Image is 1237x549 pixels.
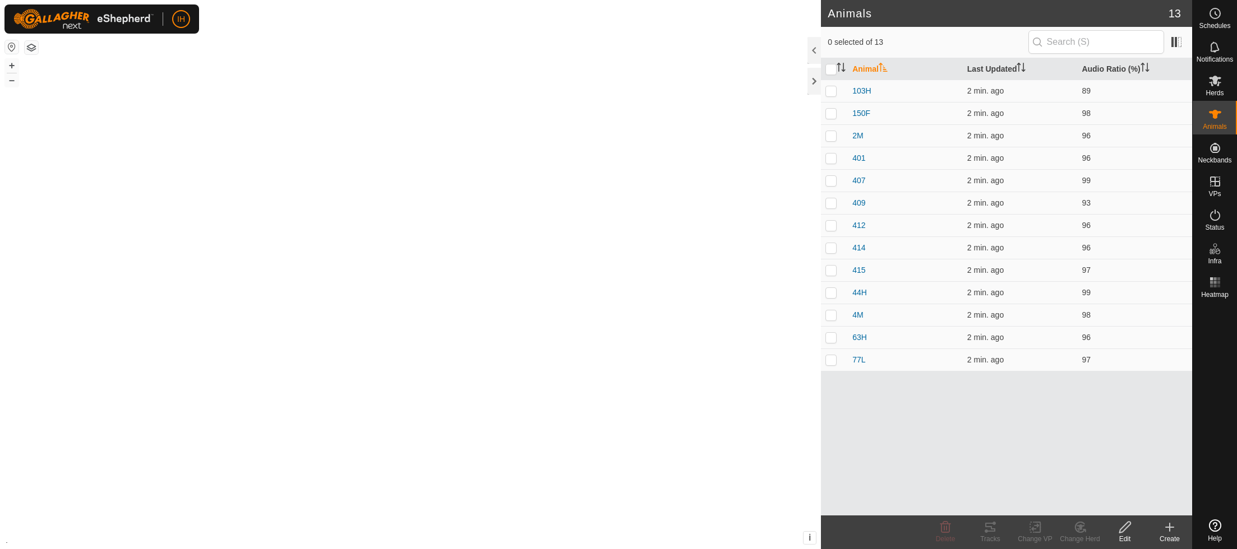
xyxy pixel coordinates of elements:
span: Sep 30, 2025, 10:06 AM [967,153,1004,162]
button: Map Layers [25,41,38,54]
span: 96 [1082,333,1091,342]
span: IH [177,13,185,25]
span: Animals [1203,123,1227,130]
span: 103H [852,85,871,97]
th: Last Updated [963,58,1078,80]
span: Schedules [1199,22,1230,29]
div: Change VP [1013,534,1058,544]
div: Tracks [968,534,1013,544]
span: 98 [1082,109,1091,118]
span: 96 [1082,243,1091,252]
span: Neckbands [1198,157,1231,164]
span: Help [1208,535,1222,542]
input: Search (S) [1028,30,1164,54]
span: Sep 30, 2025, 10:06 AM [967,131,1004,140]
img: Gallagher Logo [13,9,154,29]
div: Change Herd [1058,534,1102,544]
span: 2M [852,130,863,142]
h2: Animals [828,7,1169,20]
span: Heatmap [1201,291,1229,298]
span: 407 [852,175,865,187]
span: 89 [1082,86,1091,95]
span: 414 [852,242,865,254]
span: 96 [1082,131,1091,140]
p-sorticon: Activate to sort [837,64,846,73]
p-sorticon: Activate to sort [1017,64,1026,73]
span: 412 [852,220,865,231]
span: 63H [852,332,867,343]
span: VPs [1208,190,1221,197]
span: Sep 30, 2025, 10:07 AM [967,221,1004,230]
span: 401 [852,152,865,164]
span: Sep 30, 2025, 10:06 AM [967,266,1004,274]
span: Herds [1206,90,1224,96]
span: Sep 30, 2025, 10:06 AM [967,243,1004,252]
div: Create [1147,534,1192,544]
span: 97 [1082,355,1091,364]
a: Privacy Policy [366,534,408,545]
span: 99 [1082,176,1091,185]
a: Contact Us [422,534,455,545]
span: Delete [936,535,956,543]
span: 97 [1082,266,1091,274]
span: 150F [852,108,870,119]
span: Sep 30, 2025, 10:06 AM [967,333,1004,342]
th: Animal [848,58,963,80]
span: 44H [852,287,867,299]
span: 98 [1082,310,1091,319]
span: Infra [1208,258,1221,264]
span: Sep 30, 2025, 10:06 AM [967,198,1004,207]
span: Notifications [1197,56,1233,63]
span: Sep 30, 2025, 10:06 AM [967,310,1004,319]
span: 77L [852,354,865,366]
span: 13 [1169,5,1181,22]
span: Sep 30, 2025, 10:06 AM [967,288,1004,297]
span: 4M [852,309,863,321]
a: Help [1193,515,1237,546]
span: i [809,533,811,542]
span: 409 [852,197,865,209]
th: Audio Ratio (%) [1077,58,1192,80]
div: Edit [1102,534,1147,544]
button: + [5,59,19,72]
span: Sep 30, 2025, 10:06 AM [967,176,1004,185]
button: i [804,532,816,544]
p-sorticon: Activate to sort [879,64,888,73]
span: 99 [1082,288,1091,297]
p-sorticon: Activate to sort [1141,64,1150,73]
span: Status [1205,224,1224,231]
span: 0 selected of 13 [828,36,1028,48]
span: 96 [1082,153,1091,162]
span: 415 [852,264,865,276]
span: 96 [1082,221,1091,230]
span: 93 [1082,198,1091,207]
span: Sep 30, 2025, 10:07 AM [967,355,1004,364]
button: Reset Map [5,40,19,54]
button: – [5,73,19,87]
span: Sep 30, 2025, 10:06 AM [967,109,1004,118]
span: Sep 30, 2025, 10:06 AM [967,86,1004,95]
